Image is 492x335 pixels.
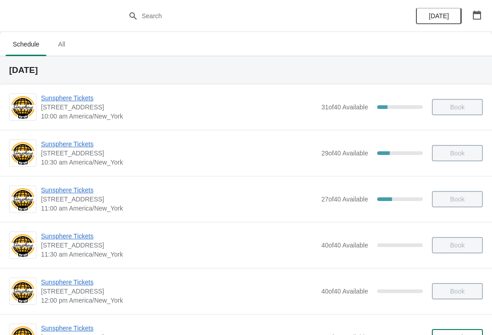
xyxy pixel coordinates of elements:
[41,149,317,158] span: [STREET_ADDRESS]
[141,8,369,24] input: Search
[41,93,317,103] span: Sunsphere Tickets
[41,278,317,287] span: Sunsphere Tickets
[9,66,483,75] h2: [DATE]
[41,250,317,259] span: 11:30 am America/New_York
[41,241,317,250] span: [STREET_ADDRESS]
[41,204,317,213] span: 11:00 am America/New_York
[50,36,73,52] span: All
[41,103,317,112] span: [STREET_ADDRESS]
[321,196,368,203] span: 27 of 40 Available
[41,112,317,121] span: 10:00 am America/New_York
[41,296,317,305] span: 12:00 pm America/New_York
[321,149,368,157] span: 29 of 40 Available
[429,12,449,20] span: [DATE]
[41,186,317,195] span: Sunsphere Tickets
[41,287,317,296] span: [STREET_ADDRESS]
[10,233,36,258] img: Sunsphere Tickets | 810 Clinch Avenue, Knoxville, TN, USA | 11:30 am America/New_York
[5,36,46,52] span: Schedule
[10,141,36,166] img: Sunsphere Tickets | 810 Clinch Avenue, Knoxville, TN, USA | 10:30 am America/New_York
[321,288,368,295] span: 40 of 40 Available
[321,242,368,249] span: 40 of 40 Available
[10,279,36,304] img: Sunsphere Tickets | 810 Clinch Avenue, Knoxville, TN, USA | 12:00 pm America/New_York
[41,324,317,333] span: Sunsphere Tickets
[321,103,368,111] span: 31 of 40 Available
[41,139,317,149] span: Sunsphere Tickets
[416,8,461,24] button: [DATE]
[41,195,317,204] span: [STREET_ADDRESS]
[41,232,317,241] span: Sunsphere Tickets
[10,95,36,120] img: Sunsphere Tickets | 810 Clinch Avenue, Knoxville, TN, USA | 10:00 am America/New_York
[10,187,36,212] img: Sunsphere Tickets | 810 Clinch Avenue, Knoxville, TN, USA | 11:00 am America/New_York
[41,158,317,167] span: 10:30 am America/New_York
